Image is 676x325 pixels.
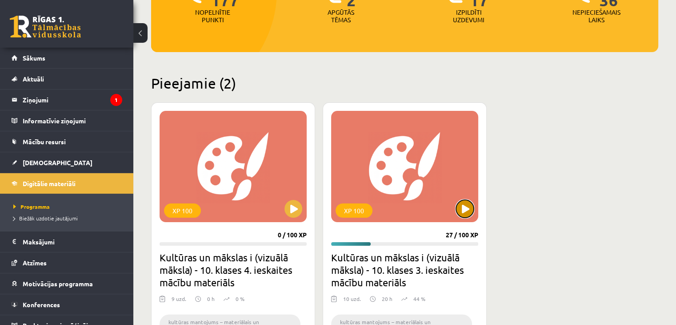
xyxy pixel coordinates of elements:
[23,89,122,110] legend: Ziņojumi
[12,69,122,89] a: Aktuāli
[195,8,230,24] p: Nopelnītie punkti
[236,295,244,303] p: 0 %
[12,48,122,68] a: Sākums
[13,203,124,211] a: Programma
[413,295,425,303] p: 44 %
[23,232,122,252] legend: Maksājumi
[12,252,122,273] a: Atzīmes
[336,203,372,218] div: XP 100
[12,89,122,110] a: Ziņojumi1
[12,152,122,173] a: [DEMOGRAPHIC_DATA]
[23,75,44,83] span: Aktuāli
[23,259,47,267] span: Atzīmes
[324,8,358,24] p: Apgūtās tēmas
[23,301,60,309] span: Konferences
[451,8,486,24] p: Izpildīti uzdevumi
[382,295,392,303] p: 20 h
[331,251,478,288] h2: Kultūras un mākslas i (vizuālā māksla) - 10. klases 3. ieskaites mācību materiāls
[12,131,122,152] a: Mācību resursi
[23,54,45,62] span: Sākums
[160,251,307,288] h2: Kultūras un mākslas i (vizuālā māksla) - 10. klases 4. ieskaites mācību materiāls
[10,16,81,38] a: Rīgas 1. Tālmācības vidusskola
[12,232,122,252] a: Maksājumi
[12,294,122,315] a: Konferences
[164,203,201,218] div: XP 100
[23,179,76,187] span: Digitālie materiāli
[13,215,78,222] span: Biežāk uzdotie jautājumi
[12,273,122,294] a: Motivācijas programma
[572,8,620,24] p: Nepieciešamais laiks
[343,295,361,308] div: 10 uzd.
[151,74,658,92] h2: Pieejamie (2)
[13,214,124,222] a: Biežāk uzdotie jautājumi
[12,173,122,194] a: Digitālie materiāli
[23,138,66,146] span: Mācību resursi
[12,110,122,131] a: Informatīvie ziņojumi
[23,110,122,131] legend: Informatīvie ziņojumi
[23,158,92,167] span: [DEMOGRAPHIC_DATA]
[207,295,215,303] p: 0 h
[172,295,186,308] div: 9 uzd.
[23,280,93,288] span: Motivācijas programma
[13,203,50,210] span: Programma
[110,94,122,106] i: 1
